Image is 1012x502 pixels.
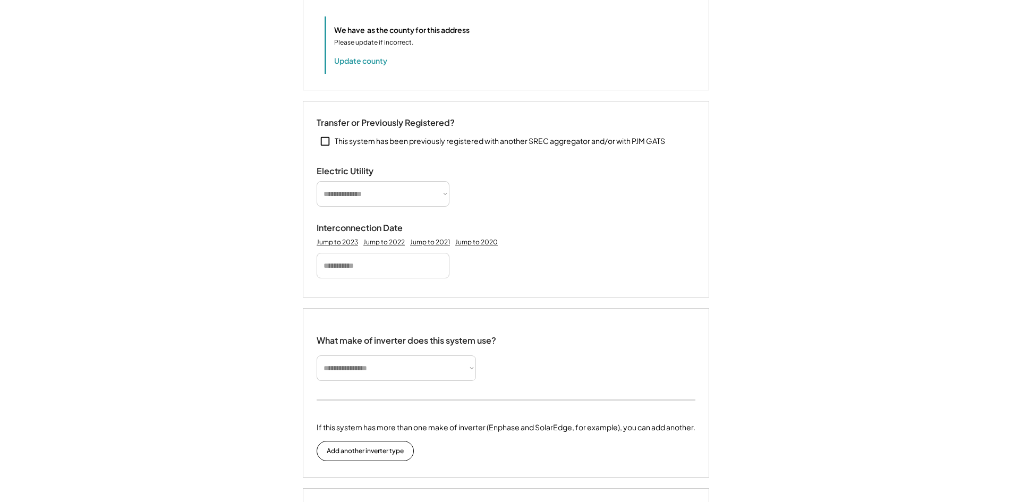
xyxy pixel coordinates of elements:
div: What make of inverter does this system use? [317,325,496,348]
div: Jump to 2023 [317,238,358,246]
div: Transfer or Previously Registered? [317,117,455,129]
button: Update county [334,55,387,66]
div: Please update if incorrect. [334,38,413,47]
div: Jump to 2020 [455,238,498,246]
div: This system has been previously registered with another SREC aggregator and/or with PJM GATS [335,136,665,147]
div: We have as the county for this address [334,24,470,36]
div: Interconnection Date [317,223,423,234]
button: Add another inverter type [317,441,414,461]
div: Electric Utility [317,166,423,177]
div: Jump to 2021 [410,238,450,246]
div: If this system has more than one make of inverter (Enphase and SolarEdge, for example), you can a... [317,422,695,433]
div: Jump to 2022 [363,238,405,246]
